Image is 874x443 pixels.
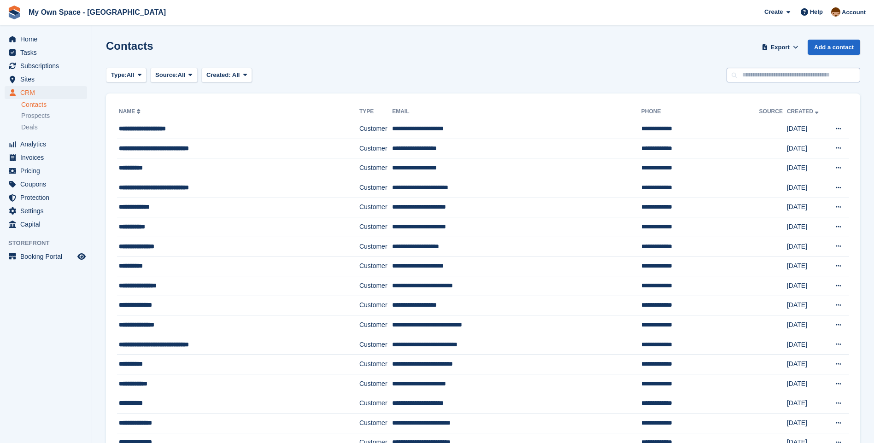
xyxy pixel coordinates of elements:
[5,191,87,204] a: menu
[359,217,392,237] td: Customer
[21,123,38,132] span: Deals
[5,73,87,86] a: menu
[359,335,392,355] td: Customer
[359,276,392,296] td: Customer
[808,40,860,55] a: Add a contact
[787,256,827,276] td: [DATE]
[178,70,186,80] span: All
[359,139,392,158] td: Customer
[5,250,87,263] a: menu
[20,164,76,177] span: Pricing
[20,191,76,204] span: Protection
[842,8,866,17] span: Account
[359,105,392,119] th: Type
[106,40,153,52] h1: Contacts
[359,178,392,198] td: Customer
[20,218,76,231] span: Capital
[8,239,92,248] span: Storefront
[359,414,392,433] td: Customer
[20,33,76,46] span: Home
[5,204,87,217] a: menu
[359,119,392,139] td: Customer
[759,105,787,119] th: Source
[787,237,827,256] td: [DATE]
[787,296,827,315] td: [DATE]
[771,43,790,52] span: Export
[21,111,87,121] a: Prospects
[5,164,87,177] a: menu
[5,138,87,151] a: menu
[787,198,827,217] td: [DATE]
[641,105,759,119] th: Phone
[21,100,87,109] a: Contacts
[7,6,21,19] img: stora-icon-8386f47178a22dfd0bd8f6a31ec36ba5ce8667c1dd55bd0f319d3a0aa187defe.svg
[25,5,170,20] a: My Own Space - [GEOGRAPHIC_DATA]
[359,256,392,276] td: Customer
[20,59,76,72] span: Subscriptions
[359,237,392,256] td: Customer
[787,374,827,394] td: [DATE]
[20,204,76,217] span: Settings
[5,86,87,99] a: menu
[119,108,142,115] a: Name
[760,40,800,55] button: Export
[21,122,87,132] a: Deals
[810,7,823,17] span: Help
[5,46,87,59] a: menu
[764,7,783,17] span: Create
[787,108,821,115] a: Created
[5,218,87,231] a: menu
[20,178,76,191] span: Coupons
[359,198,392,217] td: Customer
[787,276,827,296] td: [DATE]
[20,73,76,86] span: Sites
[787,394,827,414] td: [DATE]
[359,315,392,335] td: Customer
[392,105,641,119] th: Email
[20,250,76,263] span: Booking Portal
[359,355,392,374] td: Customer
[20,46,76,59] span: Tasks
[787,217,827,237] td: [DATE]
[76,251,87,262] a: Preview store
[5,178,87,191] a: menu
[359,374,392,394] td: Customer
[21,111,50,120] span: Prospects
[111,70,127,80] span: Type:
[232,71,240,78] span: All
[150,68,198,83] button: Source: All
[359,158,392,178] td: Customer
[787,119,827,139] td: [DATE]
[20,151,76,164] span: Invoices
[787,139,827,158] td: [DATE]
[831,7,840,17] img: Paula Harris
[787,414,827,433] td: [DATE]
[5,33,87,46] a: menu
[20,138,76,151] span: Analytics
[127,70,135,80] span: All
[206,71,231,78] span: Created:
[787,335,827,355] td: [DATE]
[20,86,76,99] span: CRM
[201,68,252,83] button: Created: All
[787,178,827,198] td: [DATE]
[155,70,177,80] span: Source:
[5,59,87,72] a: menu
[787,315,827,335] td: [DATE]
[359,296,392,315] td: Customer
[787,158,827,178] td: [DATE]
[5,151,87,164] a: menu
[359,394,392,414] td: Customer
[787,355,827,374] td: [DATE]
[106,68,147,83] button: Type: All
